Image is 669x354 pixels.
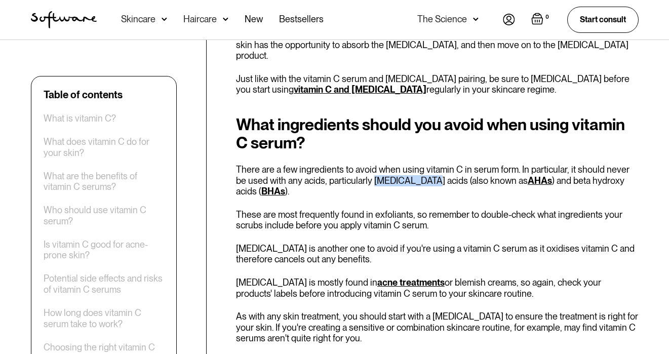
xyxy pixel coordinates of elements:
[567,7,639,32] a: Start consult
[377,277,445,288] a: acne treatments
[44,136,164,158] a: What does vitamin C do for your skin?
[44,89,123,101] div: Table of contents
[473,14,479,24] img: arrow down
[236,164,639,197] p: There are a few ingredients to avoid when using vitamin C in serum form. In particular, it should...
[528,175,552,186] a: AHAs
[44,307,164,329] a: How long does vitamin C serum take to work?
[183,14,217,24] div: Haircare
[531,13,551,27] a: Open empty cart
[44,205,164,226] a: Who should use vitamin C serum?
[236,209,639,231] p: These are most frequently found in exfoliants, so remember to double-check what ingredients your ...
[261,186,285,196] a: BHAs
[294,84,426,95] a: vitamin C and [MEDICAL_DATA]
[236,115,639,152] h2: What ingredients should you avoid when using vitamin C serum?
[44,171,164,192] a: What are the benefits of vitamin C serums?
[223,14,228,24] img: arrow down
[162,14,167,24] img: arrow down
[417,14,467,24] div: The Science
[31,11,97,28] img: Software Logo
[236,243,639,265] p: [MEDICAL_DATA] is another one to avoid if you're using a vitamin C serum as it oxidises vitamin C...
[543,13,551,22] div: 0
[44,113,116,124] a: What is vitamin C?
[236,277,639,299] p: [MEDICAL_DATA] is mostly found in or blemish creams, so again, check your products' labels before...
[236,28,639,61] p: For the best results, dermatologists recommend applying your vitamin C serum first. Let it dry so...
[236,311,639,344] p: As with any skin treatment, you should start with a [MEDICAL_DATA] to ensure the treatment is rig...
[236,73,639,95] p: Just like with the vitamin C serum and [MEDICAL_DATA] pairing, be sure to [MEDICAL_DATA] before y...
[121,14,155,24] div: Skincare
[31,11,97,28] a: home
[44,273,164,295] a: Potential side effects and risks of vitamin C serums
[44,239,164,261] a: Is vitamin C good for acne-prone skin?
